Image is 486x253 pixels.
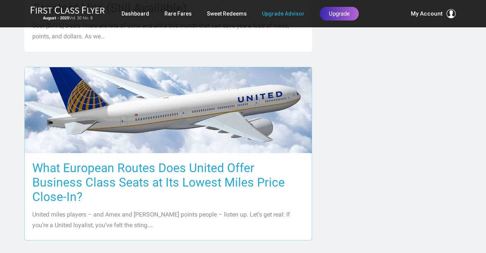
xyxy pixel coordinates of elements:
[30,6,105,21] a: First Class FlyerAugust - 2025Vol. 30 No. 8
[30,6,105,14] img: First Class Flyer
[207,7,247,21] a: Sweet Redeems
[121,7,149,21] a: Dashboard
[262,7,305,21] a: Upgrade Advisor
[32,209,304,231] p: United miles players – and Amex and [PERSON_NAME] points people – listen up. Let’s get real: If y...
[164,7,192,21] a: Rare Fares
[32,161,304,204] h3: What European Routes Does United Offer Business Class Seats at Its Lowest Miles Price Close-In?
[30,16,105,21] small: Vol. 30 No. 8
[320,7,359,21] a: Upgrade
[411,9,443,18] span: My Account
[24,67,312,241] a: What European Routes Does United Offer Business Class Seats at Its Lowest Miles Price Close-In? U...
[32,21,304,42] p: Cool [DATE] Deals There are lots of oohs and ahhs this month that can save you a load of miles, p...
[43,16,69,21] strong: August - 2025
[411,9,456,18] button: My Account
